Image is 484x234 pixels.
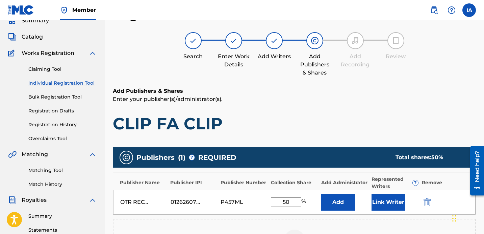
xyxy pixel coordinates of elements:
[413,180,418,186] span: ?
[427,3,441,17] a: Public Search
[8,49,17,57] img: Works Registration
[60,6,68,14] img: Top Rightsholder
[351,37,359,45] img: step indicator icon for Add Recording
[462,3,476,17] div: User Menu
[8,5,34,15] img: MLC Logo
[271,179,318,186] div: Collection Share
[170,179,217,186] div: Publisher IPI
[450,201,484,234] iframe: Chat Widget
[431,154,443,161] span: 50 %
[448,6,456,14] img: help
[8,196,16,204] img: Royalties
[122,153,130,162] img: publishers
[465,143,484,198] iframe: Resource Center
[28,135,97,142] a: Overclaims Tool
[301,197,307,207] span: %
[424,198,431,206] img: 12a2ab48e56ec057fbd8.svg
[257,52,291,61] div: Add Writers
[321,194,355,211] button: Add
[176,52,210,61] div: Search
[270,37,278,45] img: step indicator icon for Add Writers
[379,52,413,61] div: Review
[22,150,48,158] span: Matching
[445,3,458,17] div: Help
[28,121,97,128] a: Registration History
[88,49,97,57] img: expand
[88,150,97,158] img: expand
[28,181,97,188] a: Match History
[88,196,97,204] img: expand
[430,6,438,14] img: search
[321,179,368,186] div: Add Administrator
[8,17,49,25] a: SummarySummary
[189,37,197,45] img: step indicator icon for Search
[28,93,97,101] a: Bulk Registration Tool
[221,179,268,186] div: Publisher Number
[372,176,418,190] div: Represented Writers
[8,33,43,41] a: CatalogCatalog
[189,155,195,160] span: ?
[136,152,175,163] span: Publishers
[22,49,74,57] span: Works Registration
[217,52,251,69] div: Enter Work Details
[198,152,236,163] span: REQUIRED
[113,113,476,134] h1: CLIP FA CLIP
[28,167,97,174] a: Matching Tool
[113,95,476,103] p: Enter your publisher(s)/administrator(s).
[8,17,16,25] img: Summary
[372,194,405,211] button: Link Writer
[22,33,43,41] span: Catalog
[452,208,456,229] div: Drag
[28,80,97,87] a: Individual Registration Tool
[311,37,319,45] img: step indicator icon for Add Publishers & Shares
[22,17,49,25] span: Summary
[113,87,476,95] h6: Add Publishers & Shares
[298,52,332,77] div: Add Publishers & Shares
[392,37,400,45] img: step indicator icon for Review
[422,179,469,186] div: Remove
[28,213,97,220] a: Summary
[8,33,16,41] img: Catalog
[22,196,47,204] span: Royalties
[338,52,372,69] div: Add Recording
[28,107,97,114] a: Registration Drafts
[28,66,97,73] a: Claiming Tool
[230,37,238,45] img: step indicator icon for Enter Work Details
[120,179,167,186] div: Publisher Name
[28,227,97,234] a: Statements
[72,6,96,14] span: Member
[8,150,17,158] img: Matching
[396,153,462,162] div: Total shares:
[178,152,185,163] span: ( 1 )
